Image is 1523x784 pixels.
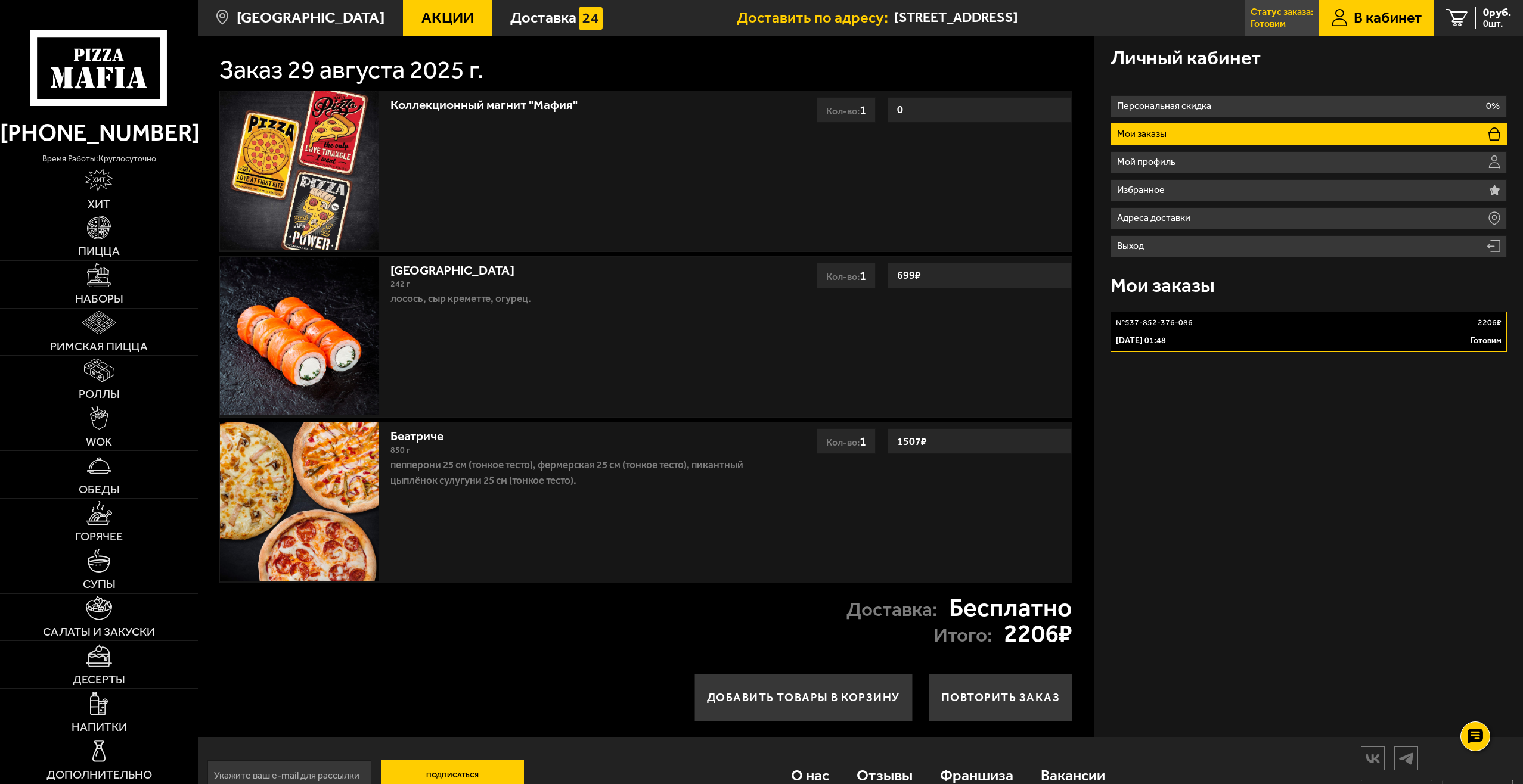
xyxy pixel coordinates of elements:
[894,7,1199,29] input: Ваш адрес доставки
[860,268,866,283] span: 1
[1395,748,1417,769] img: tg
[1483,19,1511,29] span: 0 шт.
[421,10,474,26] span: Акции
[390,279,410,289] span: 242 г
[390,445,410,455] span: 850 г
[79,388,120,400] span: Роллы
[50,341,148,353] span: Римская пицца
[1117,213,1195,223] p: Адреса доставки
[860,102,866,117] span: 1
[894,264,924,287] strong: 699 ₽
[1478,317,1502,329] p: 2206 ₽
[1117,129,1171,139] p: Мои заказы
[949,595,1072,621] strong: Бесплатно
[694,674,913,721] button: Добавить товары в корзину
[390,424,460,443] a: Беатриче
[237,10,384,26] span: [GEOGRAPHIC_DATA]
[1116,335,1166,347] p: [DATE] 01:48
[75,531,123,543] span: Горячее
[83,578,116,590] span: Супы
[390,457,760,489] p: Пепперони 25 см (тонкое тесто), Фермерская 25 см (тонкое тесто), Пикантный цыплёнок сулугуни 25 с...
[1116,317,1193,329] p: № 537-852-376-086
[860,434,866,449] span: 1
[579,7,603,30] img: 15daf4d41897b9f0e9f617042186c801.svg
[894,7,1199,29] span: Ленинградская область, Всеволожский район, Заневское городское поселение, Кудрово, Австрийская ул...
[817,97,876,123] div: Кол-во:
[390,291,760,307] p: лосось, Сыр креметте, огурец.
[79,484,120,496] span: Обеды
[390,258,531,278] a: [GEOGRAPHIC_DATA]
[510,10,576,26] span: Доставка
[894,430,930,453] strong: 1507 ₽
[88,198,110,210] span: Хит
[1486,101,1500,111] p: 0%
[1111,275,1215,295] h3: Мои заказы
[817,428,876,454] div: Кол-во:
[817,263,876,288] div: Кол-во:
[1483,7,1511,18] span: 0 руб.
[1117,101,1215,111] p: Персональная скидка
[219,57,484,83] h1: Заказ 29 августа 2025 г.
[1117,185,1169,195] p: Избранное
[46,769,152,781] span: Дополнительно
[1004,621,1072,646] strong: 2206 ₽
[737,10,894,26] span: Доставить по адресу:
[929,674,1073,721] button: Повторить заказ
[1111,48,1261,67] h3: Личный кабинет
[933,625,992,645] p: Итого:
[73,674,125,686] span: Десерты
[1117,157,1180,167] p: Мой профиль
[390,92,594,112] a: Коллекционный магнит "Мафия"
[1251,19,1286,29] p: Готовим
[1117,241,1148,251] p: Выход
[1471,335,1502,347] p: Готовим
[894,98,906,121] strong: 0
[75,293,123,305] span: Наборы
[43,626,155,638] span: Салаты и закуски
[846,599,938,619] p: Доставка:
[1251,7,1313,17] p: Статус заказа:
[1361,748,1384,769] img: vk
[78,245,120,257] span: Пицца
[1354,10,1422,26] span: В кабинет
[1111,312,1507,352] a: №537-852-376-0862206₽[DATE] 01:48Готовим
[86,436,112,448] span: WOK
[72,721,127,733] span: Напитки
